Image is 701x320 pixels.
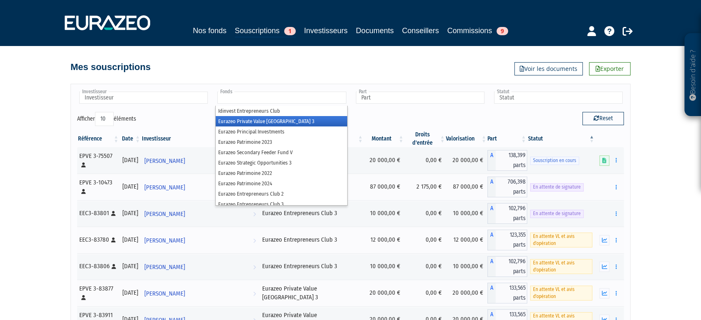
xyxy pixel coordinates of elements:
span: 123,355 parts [496,230,527,250]
td: 0,00 € [404,227,446,253]
a: Exporter [589,62,630,75]
a: [PERSON_NAME] [141,285,259,301]
div: EPVE 3-83877 [79,284,117,302]
div: A - Eurazeo Entrepreneurs Club 3 [487,256,527,277]
th: Droits d'entrée: activer pour trier la colonne par ordre croissant [404,131,446,147]
span: En attente VL et avis d'opération [530,233,592,247]
a: [PERSON_NAME] [141,205,259,222]
a: Conseillers [402,25,439,36]
span: [PERSON_NAME] [144,206,185,222]
div: [DATE] [122,209,138,218]
span: 706,398 parts [496,177,527,197]
td: 20 000,00 € [364,147,404,174]
div: A - Eurazeo Entrepreneurs Club 3 [487,230,527,250]
th: Part: activer pour trier la colonne par ordre croissant [487,131,527,147]
span: Souscription en cours [530,157,579,165]
td: 10 000,00 € [364,200,404,227]
label: Afficher éléments [77,112,136,126]
i: Voir l'investisseur [253,259,256,275]
td: 20 000,00 € [446,147,487,174]
span: A [487,256,496,277]
th: Valorisation: activer pour trier la colonne par ordre croissant [446,131,487,147]
div: A - Eurazeo Private Value Europe 3 [487,177,527,197]
div: A - Eurazeo Entrepreneurs Club 3 [487,203,527,224]
li: Eurazeo Entrepreneurs Club 2 [216,189,347,199]
td: 2 175,00 € [404,174,446,200]
th: Statut : activer pour trier la colonne par ordre d&eacute;croissant [527,131,595,147]
span: [PERSON_NAME] [144,180,185,195]
div: [DATE] [122,182,138,191]
i: [Français] Personne physique [111,238,116,242]
span: 102,796 parts [496,203,527,224]
span: En attente VL et avis d'opération [530,286,592,301]
span: En attente de signature [530,183,584,191]
h4: Mes souscriptions [71,62,151,72]
a: Voir les documents [514,62,583,75]
td: 87 000,00 € [446,174,487,200]
i: Voir l'investisseur [253,206,256,222]
i: Voir l'investisseur [253,233,256,248]
span: [PERSON_NAME] [144,286,185,301]
a: [PERSON_NAME] [141,258,259,275]
div: [DATE] [122,156,138,165]
th: Référence : activer pour trier la colonne par ordre croissant [77,131,119,147]
div: EPVE 3-75507 [79,152,117,170]
li: Eurazeo Patrimoine 2022 [216,168,347,178]
a: [PERSON_NAME] [141,232,259,248]
div: Eurazeo Private Value [GEOGRAPHIC_DATA] 3 [262,284,361,302]
a: Commissions9 [447,25,508,36]
td: 0,00 € [404,280,446,306]
button: Reset [582,112,624,125]
span: En attente VL et avis d'opération [530,259,592,274]
div: A - Eurazeo Private Value Europe 3 [487,150,527,171]
div: A - Eurazeo Private Value Europe 3 [487,283,527,303]
i: [Français] Personne physique [111,211,116,216]
li: Eurazeo Principal Investments [216,126,347,137]
i: [Français] Personne physique [112,264,116,269]
td: 20 000,00 € [446,280,487,306]
li: Eurazeo Entrepreneurs Club 3 [216,199,347,209]
span: 138,399 parts [496,150,527,171]
div: Eurazeo Entrepreneurs Club 3 [262,235,361,244]
div: EEC3-83801 [79,209,117,218]
select: Afficheréléments [95,112,114,126]
li: Idinvest Entrepreneurs Club [216,106,347,116]
div: EPVE 3-10473 [79,178,117,196]
div: [DATE] [122,235,138,244]
i: [Français] Personne physique [81,189,86,194]
span: A [487,150,496,171]
span: [PERSON_NAME] [144,259,185,275]
a: Nos fonds [193,25,226,36]
span: [PERSON_NAME] [144,153,185,169]
a: Investisseurs [304,25,348,36]
td: 0,00 € [404,147,446,174]
span: 102,796 parts [496,256,527,277]
span: En attente de signature [530,210,584,218]
td: 0,00 € [404,253,446,280]
td: 0,00 € [404,200,446,227]
td: 10 000,00 € [446,200,487,227]
a: Documents [356,25,394,36]
td: 10 000,00 € [364,253,404,280]
i: [Français] Personne physique [81,295,86,300]
span: 1 [284,27,296,35]
div: Eurazeo Entrepreneurs Club 3 [262,209,361,218]
div: EEC3-83780 [79,235,117,244]
span: A [487,203,496,224]
img: 1732889491-logotype_eurazeo_blanc_rvb.png [65,15,150,30]
div: EEC3-83806 [79,262,117,271]
td: 87 000,00 € [364,174,404,200]
i: [Français] Personne physique [81,162,86,167]
li: Eurazeo Patrimoine 2024 [216,178,347,189]
span: A [487,230,496,250]
td: 12 000,00 € [446,227,487,253]
div: [DATE] [122,288,138,297]
li: Eurazeo Patrimoine 2023 [216,137,347,147]
td: 20 000,00 € [364,280,404,306]
li: Eurazeo Strategic Opportunities 3 [216,158,347,168]
td: 12 000,00 € [364,227,404,253]
li: Eurazeo Private Value [GEOGRAPHIC_DATA] 3 [216,116,347,126]
span: 133,565 parts [496,283,527,303]
li: Eurazeo Secondary Feeder Fund V [216,147,347,158]
p: Besoin d'aide ? [688,38,698,112]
